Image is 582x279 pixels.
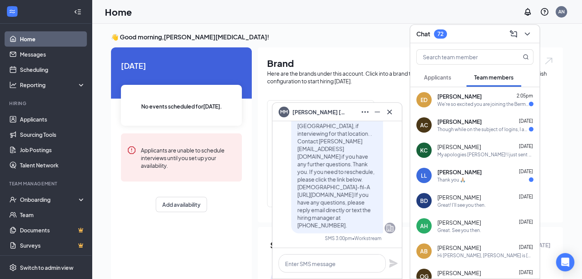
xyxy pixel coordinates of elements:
[20,127,85,142] a: Sourcing Tools
[420,121,428,129] div: AC
[74,8,82,16] svg: Collapse
[20,81,86,89] div: Reporting
[9,81,17,89] svg: Analysis
[437,219,481,226] span: [PERSON_NAME]
[20,142,85,157] a: Job Postings
[519,219,533,225] span: [DATE]
[437,101,529,107] div: We're so excited you are joining the Bermuda Run [DEMOGRAPHIC_DATA]-fil-Ateam ! Do you know anyon...
[9,100,84,107] div: Hiring
[20,31,85,47] a: Home
[421,172,427,179] div: LL
[20,112,85,127] a: Applicants
[121,60,242,71] span: [DATE]
[20,264,73,271] div: Switch to admin view
[519,169,533,174] span: [DATE]
[20,157,85,173] a: Talent Network
[417,50,507,64] input: Search team member
[519,244,533,250] span: [DATE]
[20,207,85,222] a: Team
[437,227,481,234] div: Great. See you then.
[420,222,428,230] div: AH
[421,96,427,104] div: ED
[360,107,370,117] svg: Ellipses
[519,269,533,275] span: [DATE]
[420,146,428,154] div: KC
[437,177,466,183] div: Thank you 🙏🏼
[437,244,481,251] span: [PERSON_NAME]
[292,108,346,116] span: [PERSON_NAME] [PERSON_NAME]
[424,74,451,81] span: Applicants
[558,8,565,15] div: AN
[389,259,398,268] svg: Plane
[20,222,85,238] a: DocumentsCrown
[521,28,533,40] button: ChevronDown
[474,74,514,81] span: Team members
[519,143,533,149] span: [DATE]
[105,5,132,18] h1: Home
[509,29,518,39] svg: ComposeMessage
[437,202,486,208] div: Great! I'll see you then.
[267,57,554,70] h1: Brand
[267,70,554,85] div: Here are the brands under this account. Click into a brand to see your locations, managers, job p...
[267,165,374,184] h2: [DEMOGRAPHIC_DATA]-fil-A
[383,106,396,118] button: Cross
[437,126,529,133] div: Though while on the subject of logins, I am having trouble setting up my Slack app. My sister tri...
[359,106,371,118] button: Ellipses
[519,194,533,200] span: [DATE]
[127,146,136,155] svg: Error
[437,118,482,125] span: [PERSON_NAME]
[437,193,481,201] span: [PERSON_NAME]
[420,197,428,204] div: BD
[517,93,533,99] span: 2:05pm
[141,102,222,110] span: No events scheduled for [DATE] .
[156,197,207,212] button: Add availability
[325,235,352,242] div: SMS 3:00pm
[373,107,382,117] svg: Minimize
[556,253,574,271] div: Open Intercom Messenger
[141,146,236,169] div: Applicants are unable to schedule interviews until you set up your availability.
[385,107,394,117] svg: Cross
[420,247,428,255] div: AB
[437,92,482,100] span: [PERSON_NAME]
[385,224,395,233] svg: Company
[523,54,529,60] svg: MagnifyingGlass
[544,57,554,65] img: open.6027fd2a22e1237b5b06.svg
[20,62,85,77] a: Scheduling
[540,7,549,16] svg: QuestionInfo
[9,180,84,187] div: Team Management
[437,269,481,277] span: [PERSON_NAME]
[9,196,17,203] svg: UserCheck
[371,106,383,118] button: Minimize
[20,238,85,253] a: SurveysCrown
[519,118,533,124] span: [DATE]
[523,29,532,39] svg: ChevronDown
[523,7,532,16] svg: Notifications
[416,30,430,38] h3: Chat
[20,47,85,62] a: Messages
[437,151,533,158] div: My apologies [PERSON_NAME]! I just sent you the email that I meant to send before.
[507,28,520,40] button: ComposeMessage
[437,252,533,259] div: Hi [PERSON_NAME], [PERSON_NAME] is [PERSON_NAME] from [DEMOGRAPHIC_DATA]-fil-A. We were expecting...
[270,238,359,252] span: Summary of last week
[8,8,16,15] svg: WorkstreamLogo
[111,33,563,41] h3: 👋 Good morning, [PERSON_NAME][MEDICAL_DATA] !
[9,264,17,271] svg: Settings
[437,143,481,151] span: [PERSON_NAME]
[437,168,482,176] span: [PERSON_NAME]
[20,196,79,203] div: Onboarding
[352,235,381,242] span: • Workstream
[437,31,443,37] div: 72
